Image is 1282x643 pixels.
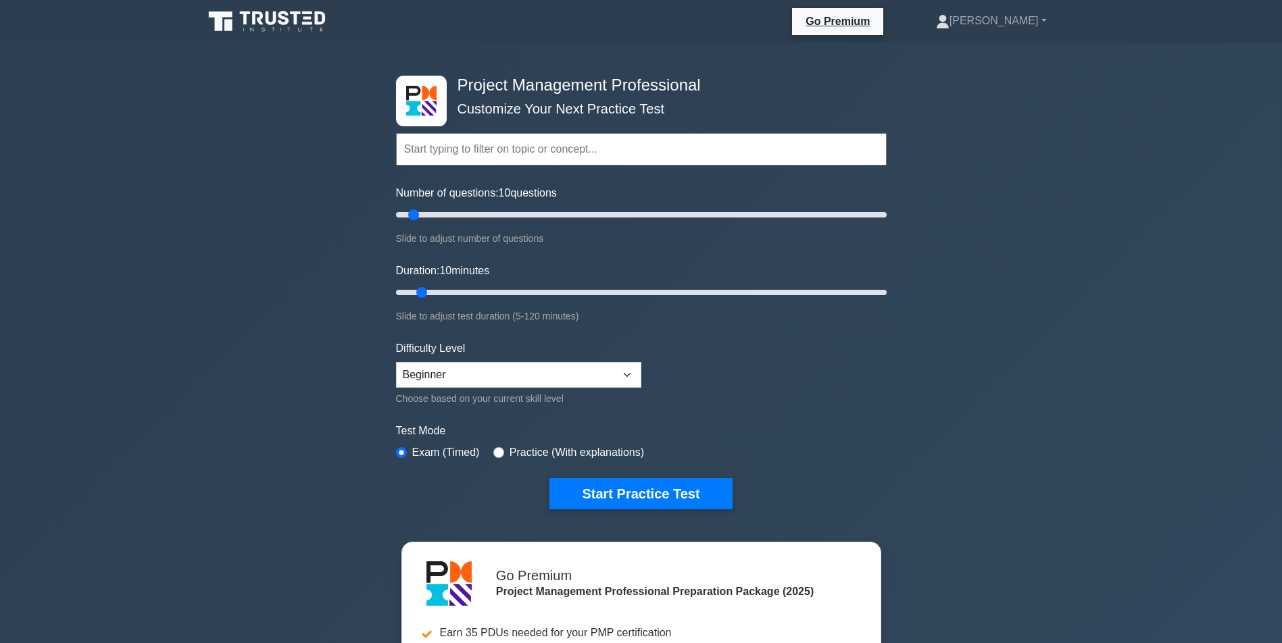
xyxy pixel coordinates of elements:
[396,423,887,439] label: Test Mode
[439,265,451,276] span: 10
[510,444,644,461] label: Practice (With explanations)
[797,13,878,30] a: Go Premium
[904,7,1079,34] a: [PERSON_NAME]
[396,340,466,357] label: Difficulty Level
[396,390,641,407] div: Choose based on your current skill level
[412,444,480,461] label: Exam (Timed)
[396,263,490,279] label: Duration: minutes
[396,230,887,247] div: Slide to adjust number of questions
[452,76,820,95] h4: Project Management Professional
[396,133,887,165] input: Start typing to filter on topic or concept...
[396,308,887,324] div: Slide to adjust test duration (5-120 minutes)
[549,478,732,509] button: Start Practice Test
[396,185,557,201] label: Number of questions: questions
[499,187,511,199] span: 10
